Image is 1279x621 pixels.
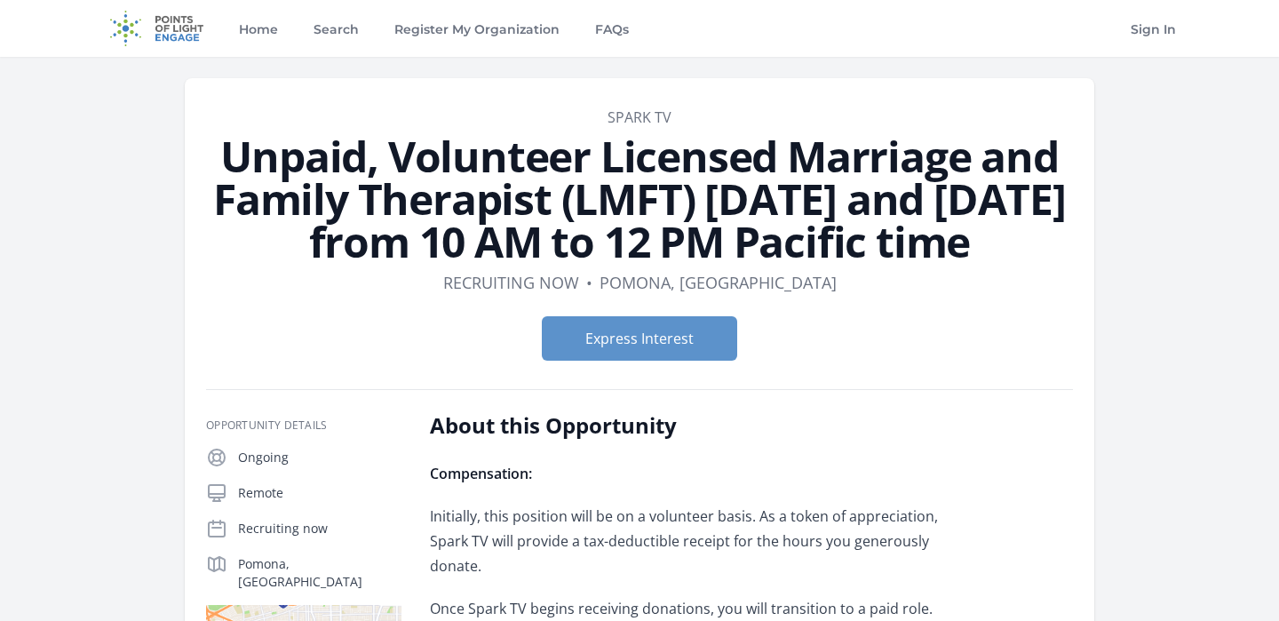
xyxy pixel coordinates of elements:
p: Pomona, [GEOGRAPHIC_DATA] [238,555,401,591]
p: Initially, this position will be on a volunteer basis. As a token of appreciation, Spark TV will ... [430,504,949,578]
strong: Compensation: [430,464,532,483]
p: Remote [238,484,401,502]
dd: Recruiting now [443,270,579,295]
div: • [586,270,592,295]
h3: Opportunity Details [206,418,401,433]
h1: Unpaid, Volunteer Licensed Marriage and Family Therapist (LMFT) [DATE] and [DATE] from 10 AM to 1... [206,135,1073,263]
p: Recruiting now [238,520,401,537]
dd: Pomona, [GEOGRAPHIC_DATA] [600,270,837,295]
button: Express Interest [542,316,737,361]
a: Spark TV [608,107,671,127]
h2: About this Opportunity [430,411,949,440]
p: Ongoing [238,449,401,466]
